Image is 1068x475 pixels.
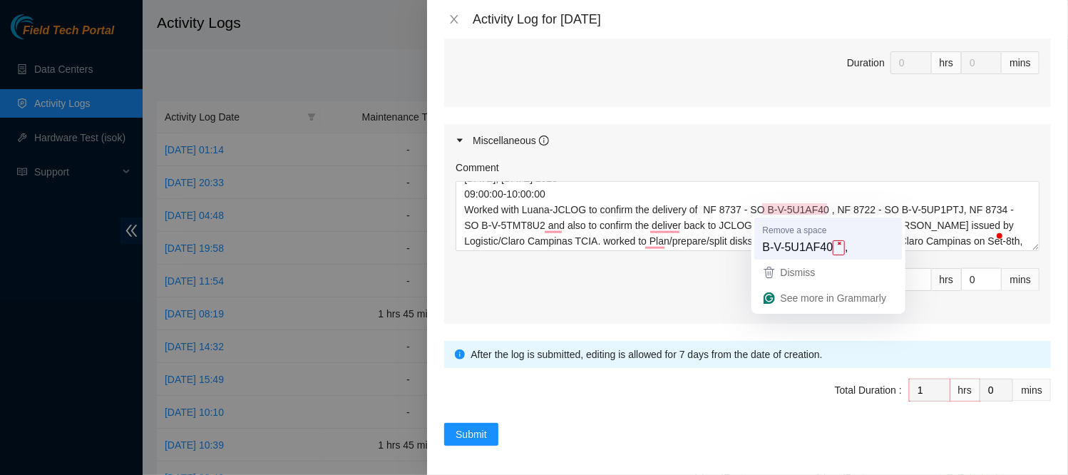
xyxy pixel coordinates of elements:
[444,423,498,446] button: Submit
[456,160,499,175] label: Comment
[473,133,549,148] div: Miscellaneous
[456,136,464,145] span: caret-right
[539,136,549,145] span: info-circle
[444,13,464,26] button: Close
[1013,379,1051,402] div: mins
[471,347,1040,362] div: After the log is submitted, editing is allowed for 7 days from the date of creation.
[456,427,487,442] span: Submit
[1002,268,1039,291] div: mins
[847,55,885,71] div: Duration
[950,379,980,402] div: hrs
[473,11,1051,27] div: Activity Log for [DATE]
[444,124,1051,157] div: Miscellaneous info-circle
[932,51,962,74] div: hrs
[932,268,962,291] div: hrs
[1002,51,1039,74] div: mins
[835,382,902,398] div: Total Duration :
[455,349,465,359] span: info-circle
[448,14,460,25] span: close
[456,181,1039,251] textarea: To enrich screen reader interactions, please activate Accessibility in Grammarly extension settings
